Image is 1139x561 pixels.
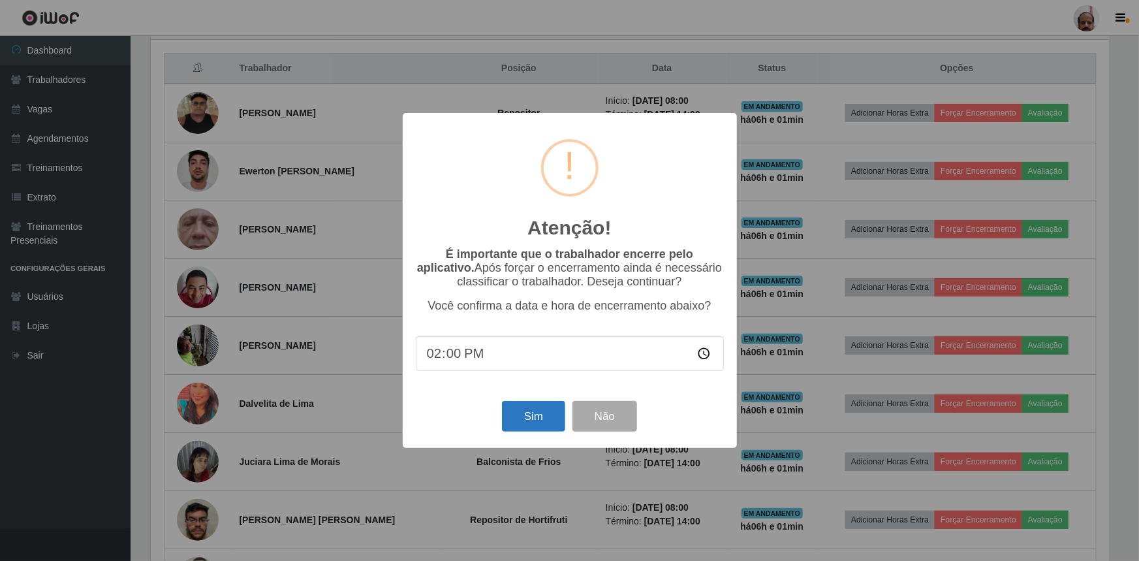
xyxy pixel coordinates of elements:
b: É importante que o trabalhador encerre pelo aplicativo. [417,248,693,274]
p: Após forçar o encerramento ainda é necessário classificar o trabalhador. Deseja continuar? [416,248,724,289]
button: Não [572,401,637,432]
button: Sim [502,401,565,432]
p: Você confirma a data e hora de encerramento abaixo? [416,299,724,313]
h2: Atenção! [527,216,611,240]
